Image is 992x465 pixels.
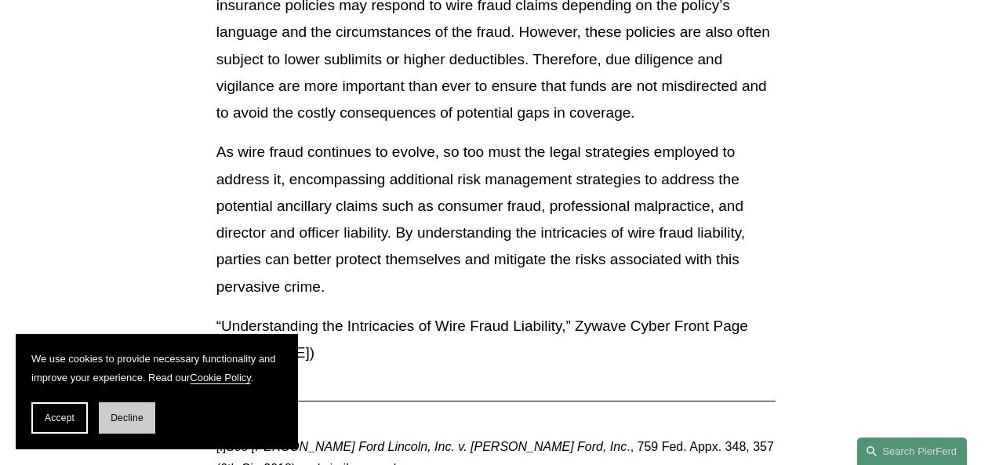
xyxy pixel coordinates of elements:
a: Cookie Policy [190,372,251,383]
a: Search this site [857,438,967,465]
button: Decline [99,402,155,434]
p: “Understanding the Intricacies of Wire Fraud Liability,” Zywave Cyber Front Page News ([DATE]) [216,313,776,367]
p: We use cookies to provide necessary functionality and improve your experience. Read our . [31,350,282,387]
em: See [PERSON_NAME] Ford Lincoln, Inc. v. [PERSON_NAME] Ford, Inc [226,440,627,453]
p: As wire fraud continues to evolve, so too must the legal strategies employed to address it, encom... [216,139,776,300]
span: Accept [45,412,74,423]
span: Decline [111,412,144,423]
button: Accept [31,402,88,434]
section: Cookie banner [16,334,298,449]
